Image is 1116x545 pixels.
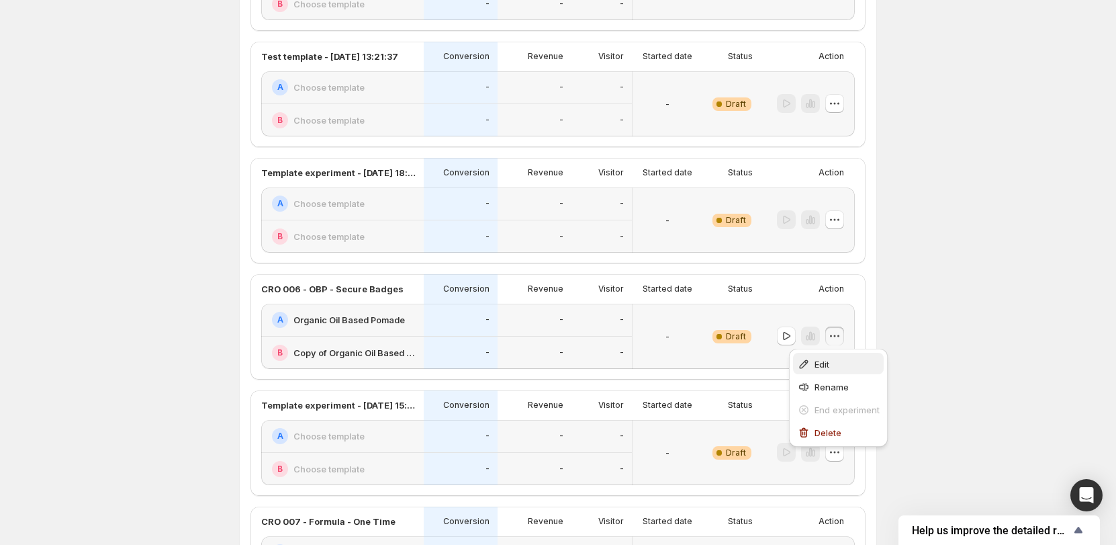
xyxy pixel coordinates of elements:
p: - [620,115,624,126]
p: Revenue [528,284,563,294]
span: Delete [815,427,841,438]
p: Status [728,51,753,62]
p: - [485,82,490,93]
h2: Choose template [293,462,365,476]
p: - [559,198,563,209]
p: Visitor [598,284,624,294]
p: - [559,347,563,358]
span: Help us improve the detailed report for A/B campaigns [912,524,1070,537]
h2: Choose template [293,197,365,210]
p: - [485,115,490,126]
h2: Copy of Organic Oil Based Pomade [293,346,416,360]
p: Status [728,400,753,411]
button: Delete [793,421,884,443]
p: Status [728,167,753,178]
p: - [559,315,563,325]
span: Rename [815,382,849,392]
h2: B [277,231,283,242]
h2: A [277,82,283,93]
p: - [620,315,624,325]
h2: A [277,198,283,209]
p: - [559,431,563,442]
p: Started date [643,167,692,178]
h2: Choose template [293,429,365,443]
h2: Choose template [293,81,365,94]
p: Started date [643,284,692,294]
p: Conversion [443,167,490,178]
span: Draft [726,215,746,226]
p: Conversion [443,516,490,527]
h2: Organic Oil Based Pomade [293,313,405,327]
p: - [665,214,669,227]
p: Action [819,284,844,294]
p: - [620,464,624,474]
p: - [559,115,563,126]
p: Status [728,516,753,527]
p: Started date [643,51,692,62]
p: - [485,431,490,442]
p: Action [819,167,844,178]
h2: Choose template [293,114,365,127]
p: Visitor [598,400,624,411]
p: Status [728,284,753,294]
h2: A [277,315,283,325]
p: Visitor [598,516,624,527]
span: Edit [815,359,829,370]
p: Revenue [528,51,563,62]
h2: B [277,115,283,126]
p: Action [819,51,844,62]
p: - [620,198,624,209]
button: Edit [793,353,884,374]
p: - [620,231,624,242]
span: Draft [726,331,746,342]
p: Action [819,516,844,527]
p: Visitor [598,51,624,62]
button: Rename [793,376,884,397]
p: Started date [643,516,692,527]
p: Revenue [528,516,563,527]
p: - [485,231,490,242]
p: - [485,198,490,209]
p: Revenue [528,400,563,411]
p: - [620,82,624,93]
p: Started date [643,400,692,411]
h2: B [277,347,283,358]
p: - [485,315,490,325]
p: Visitor [598,167,624,178]
div: Open Intercom Messenger [1070,479,1103,511]
p: - [485,464,490,474]
button: End experiment [793,399,884,420]
p: - [559,82,563,93]
p: Conversion [443,400,490,411]
p: - [665,446,669,460]
p: - [485,347,490,358]
h2: B [277,464,283,474]
p: - [559,231,563,242]
button: Show survey - Help us improve the detailed report for A/B campaigns [912,522,1086,538]
p: - [665,97,669,111]
p: - [559,464,563,474]
p: Conversion [443,284,490,294]
p: - [665,330,669,343]
p: Revenue [528,167,563,178]
p: - [620,431,624,442]
p: Conversion [443,51,490,62]
p: Template experiment - [DATE] 15:57:18 [261,399,416,412]
p: - [620,347,624,358]
p: CRO 007 - Formula - One Time [261,515,396,528]
p: Template experiment - [DATE] 18:51:58 [261,166,416,179]
p: CRO 006 - OBP - Secure Badges [261,282,404,296]
span: Draft [726,99,746,110]
h2: Choose template [293,230,365,243]
span: Draft [726,448,746,458]
h2: A [277,431,283,442]
p: Test template - [DATE] 13:21:37 [261,50,398,63]
span: End experiment [815,405,880,415]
